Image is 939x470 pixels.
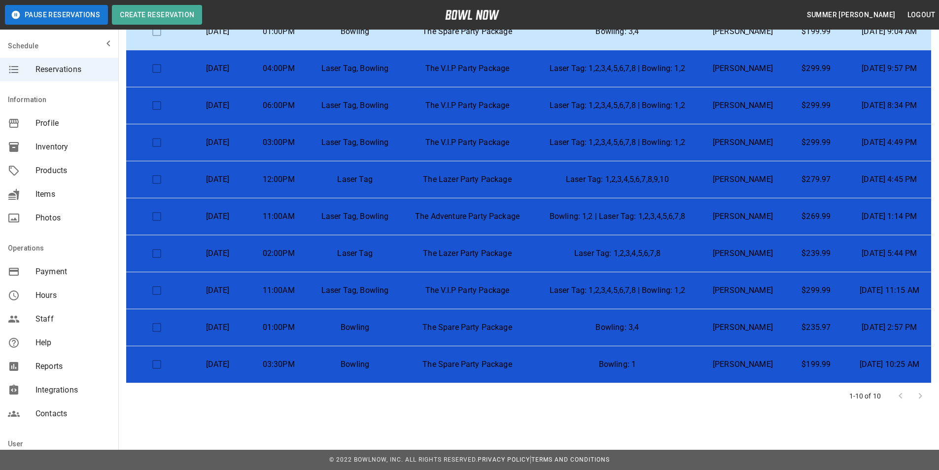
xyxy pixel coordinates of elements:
p: Laser Tag: 1,2,3,4,5,6,7,8,9,10 [542,174,693,185]
p: [DATE] 4:49 PM [856,137,923,148]
p: $299.99 [793,137,840,148]
p: The Spare Party Package [409,26,526,37]
span: Staff [35,313,110,325]
p: [DATE] [195,63,241,74]
span: Products [35,165,110,177]
p: $269.99 [793,211,840,222]
p: [DATE] 8:34 PM [856,100,923,111]
span: Reports [35,361,110,372]
p: [PERSON_NAME] [709,137,777,148]
p: [PERSON_NAME] [709,63,777,74]
p: Bowling [317,359,393,370]
p: [DATE] [195,359,241,370]
p: [PERSON_NAME] [709,248,777,259]
p: Laser Tag, Bowling [317,137,393,148]
p: Bowling: 3,4 [542,322,693,333]
p: [DATE] [195,285,241,296]
p: $239.99 [793,248,840,259]
p: The V.I.P Party Package [409,63,526,74]
p: Laser Tag: 1,2,3,4,5,6,7,8 [542,248,693,259]
button: Summer [PERSON_NAME] [803,6,900,24]
p: [PERSON_NAME] [709,359,777,370]
p: [DATE] 9:04 AM [856,26,923,37]
p: [PERSON_NAME] [709,26,777,37]
p: The Lazer Party Package [409,248,526,259]
p: [DATE] [195,248,241,259]
p: $299.99 [793,100,840,111]
button: Create Reservation [112,5,202,25]
p: [DATE] 9:57 PM [856,63,923,74]
p: 04:00PM [256,63,301,74]
p: 01:00PM [256,322,301,333]
p: The Adventure Party Package [409,211,526,222]
p: Laser Tag, Bowling [317,211,393,222]
p: 12:00PM [256,174,301,185]
p: The V.I.P Party Package [409,137,526,148]
a: Privacy Policy [478,456,530,463]
p: The V.I.P Party Package [409,285,526,296]
p: [PERSON_NAME] [709,211,777,222]
p: Laser Tag [317,248,393,259]
p: 06:00PM [256,100,301,111]
p: $299.99 [793,285,840,296]
button: Logout [904,6,939,24]
span: Contacts [35,408,110,420]
p: 1-10 of 10 [849,391,881,401]
p: 02:00PM [256,248,301,259]
span: Items [35,188,110,200]
p: [DATE] 11:15 AM [856,285,923,296]
p: [DATE] 1:14 PM [856,211,923,222]
p: 11:00AM [256,211,301,222]
span: Integrations [35,384,110,396]
p: Laser Tag, Bowling [317,63,393,74]
p: 11:00AM [256,285,301,296]
span: Reservations [35,64,110,75]
p: [DATE] [195,211,241,222]
p: Bowling [317,322,393,333]
p: The Lazer Party Package [409,174,526,185]
button: Pause Reservations [5,5,108,25]
p: Laser Tag: 1,2,3,4,5,6,7,8 | Bowling: 1,2 [542,285,693,296]
p: Bowling: 3,4 [542,26,693,37]
p: 03:30PM [256,359,301,370]
p: $279.97 [793,174,840,185]
p: [PERSON_NAME] [709,174,777,185]
p: [DATE] [195,100,241,111]
p: 01:00PM [256,26,301,37]
p: [DATE] 2:57 PM [856,322,923,333]
p: Bowling: 1,2 | Laser Tag: 1,2,3,4,5,6,7,8 [542,211,693,222]
p: [PERSON_NAME] [709,322,777,333]
p: [DATE] [195,322,241,333]
p: 03:00PM [256,137,301,148]
p: [DATE] 4:45 PM [856,174,923,185]
img: logo [445,10,499,20]
p: $235.97 [793,322,840,333]
p: The Spare Party Package [409,359,526,370]
p: $199.99 [793,26,840,37]
p: The V.I.P Party Package [409,100,526,111]
p: [DATE] [195,137,241,148]
p: [DATE] 10:25 AM [856,359,923,370]
p: [DATE] [195,174,241,185]
p: $299.99 [793,63,840,74]
p: [DATE] [195,26,241,37]
p: $199.99 [793,359,840,370]
a: Terms and Conditions [531,456,610,463]
p: Laser Tag, Bowling [317,285,393,296]
span: © 2022 BowlNow, Inc. All Rights Reserved. [329,456,478,463]
span: Hours [35,289,110,301]
span: Photos [35,212,110,224]
p: Bowling: 1 [542,359,693,370]
p: The Spare Party Package [409,322,526,333]
span: Inventory [35,141,110,153]
p: Laser Tag [317,174,393,185]
span: Profile [35,117,110,129]
p: Laser Tag: 1,2,3,4,5,6,7,8 | Bowling: 1,2 [542,63,693,74]
p: [PERSON_NAME] [709,285,777,296]
span: Help [35,337,110,349]
p: Laser Tag, Bowling [317,100,393,111]
span: Payment [35,266,110,278]
p: Bowling [317,26,393,37]
p: [DATE] 5:44 PM [856,248,923,259]
p: Laser Tag: 1,2,3,4,5,6,7,8 | Bowling: 1,2 [542,137,693,148]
